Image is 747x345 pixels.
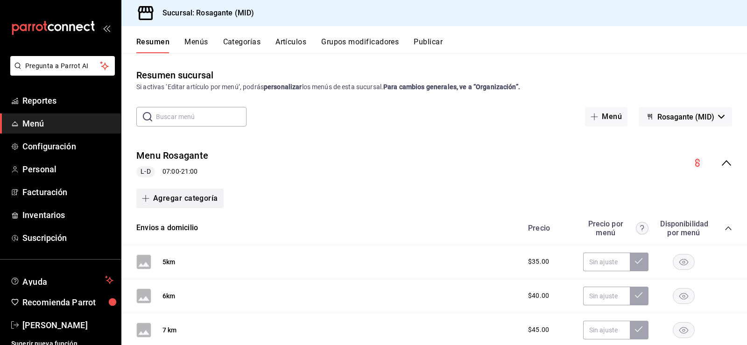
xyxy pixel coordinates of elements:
span: Inventarios [22,209,113,221]
h3: Sucursal: Rosagante (MID) [155,7,254,19]
button: Menús [184,37,208,53]
span: Menú [22,117,113,130]
input: Sin ajuste [583,253,630,271]
button: 7 km [162,325,177,335]
button: Grupos modificadores [321,37,399,53]
button: Envios a domicilio [136,223,198,233]
button: Publicar [414,37,443,53]
span: Configuración [22,140,113,153]
input: Buscar menú [156,107,247,126]
button: Agregar categoría [136,189,224,208]
button: Resumen [136,37,169,53]
span: L-D [137,167,154,176]
div: Resumen sucursal [136,68,213,82]
span: $35.00 [528,257,549,267]
div: 07:00 - 21:00 [136,166,208,177]
button: collapse-category-row [725,225,732,232]
div: collapse-menu-row [121,141,747,185]
span: $45.00 [528,325,549,335]
span: Reportes [22,94,113,107]
div: Precio [519,224,578,232]
button: Rosagante (MID) [639,107,732,127]
div: Disponibilidad por menú [660,219,707,237]
button: Menu Rosagante [136,149,208,162]
button: 6km [162,291,175,301]
span: Suscripción [22,232,113,244]
button: Categorías [223,37,261,53]
div: navigation tabs [136,37,747,53]
span: Recomienda Parrot [22,296,113,309]
span: Pregunta a Parrot AI [25,61,100,71]
strong: Para cambios generales, ve a “Organización”. [383,83,520,91]
strong: personalizar [264,83,302,91]
a: Pregunta a Parrot AI [7,68,115,77]
span: $40.00 [528,291,549,301]
span: Ayuda [22,275,101,286]
input: Sin ajuste [583,287,630,305]
button: Artículos [275,37,306,53]
input: Sin ajuste [583,321,630,339]
span: Facturación [22,186,113,198]
button: Menú [585,107,627,127]
div: Precio por menú [583,219,648,237]
span: Rosagante (MID) [657,113,714,121]
span: Personal [22,163,113,176]
button: 5km [162,257,175,267]
button: Pregunta a Parrot AI [10,56,115,76]
button: open_drawer_menu [103,24,110,32]
div: Si activas ‘Editar artículo por menú’, podrás los menús de esta sucursal. [136,82,732,92]
span: [PERSON_NAME] [22,319,113,331]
